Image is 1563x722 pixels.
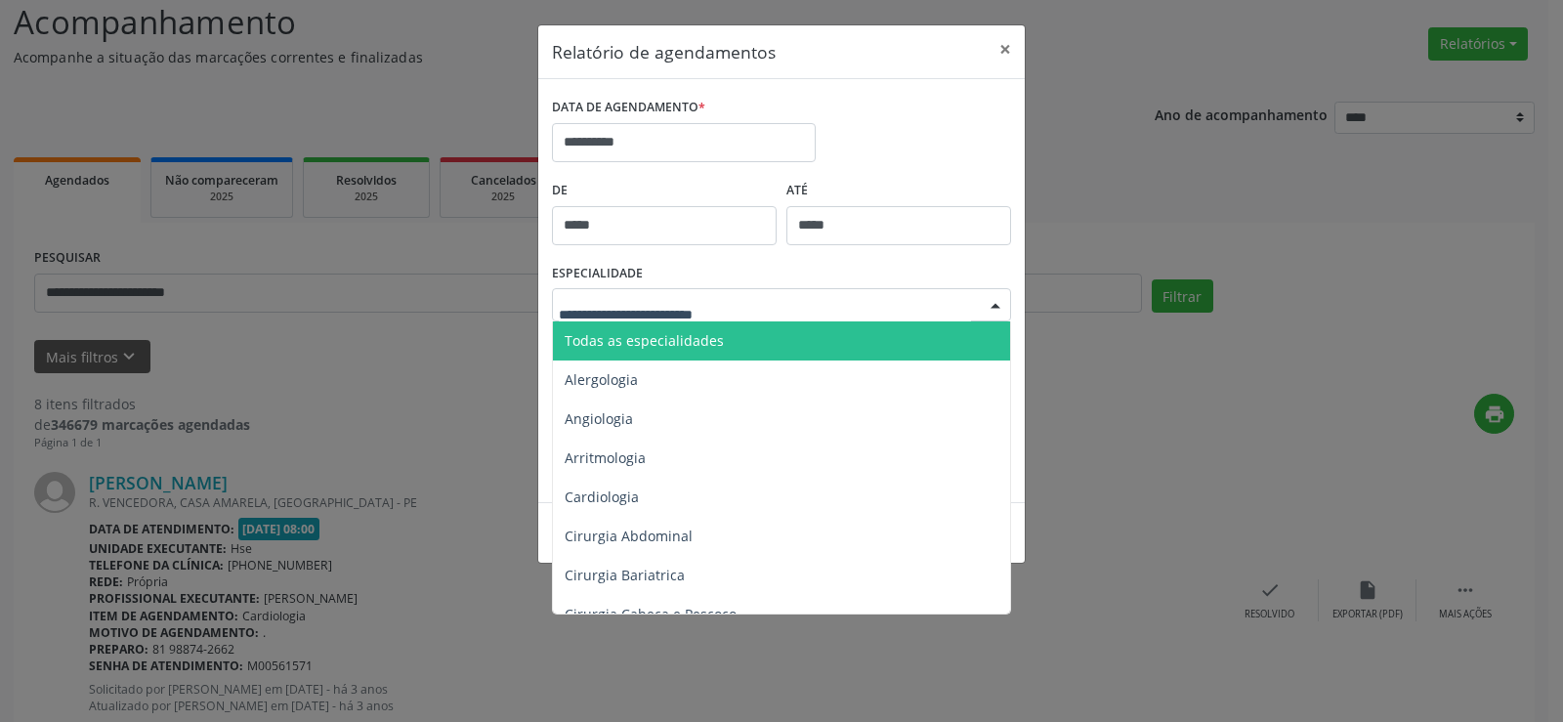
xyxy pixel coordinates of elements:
[565,448,646,467] span: Arritmologia
[565,409,633,428] span: Angiologia
[565,527,693,545] span: Cirurgia Abdominal
[552,176,777,206] label: De
[565,331,724,350] span: Todas as especialidades
[565,370,638,389] span: Alergologia
[552,93,705,123] label: DATA DE AGENDAMENTO
[552,259,643,289] label: ESPECIALIDADE
[552,39,776,64] h5: Relatório de agendamentos
[565,566,685,584] span: Cirurgia Bariatrica
[565,605,737,623] span: Cirurgia Cabeça e Pescoço
[565,488,639,506] span: Cardiologia
[986,25,1025,73] button: Close
[786,176,1011,206] label: ATÉ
